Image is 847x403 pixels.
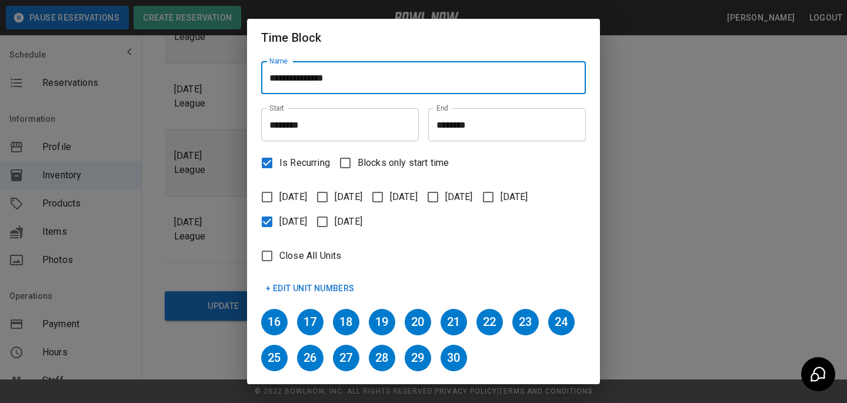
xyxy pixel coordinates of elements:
[279,249,341,263] span: Close All Units
[261,108,411,141] input: Choose time, selected time is 5:30 PM
[405,309,431,335] h6: 20
[441,309,467,335] h6: 21
[436,103,448,113] label: End
[279,215,307,229] span: [DATE]
[335,215,362,229] span: [DATE]
[279,190,307,204] span: [DATE]
[297,309,324,335] h6: 17
[269,103,284,113] label: Start
[369,309,395,335] h6: 19
[405,345,431,371] h6: 29
[297,345,324,371] h6: 26
[333,309,359,335] h6: 18
[390,190,418,204] span: [DATE]
[247,19,600,56] h2: Time Block
[333,345,359,371] h6: 27
[335,190,362,204] span: [DATE]
[261,278,359,299] button: + Edit Unit Numbers
[279,156,330,170] span: Is Recurring
[548,309,575,335] h6: 24
[261,309,288,335] h6: 16
[441,345,467,371] h6: 30
[445,190,473,204] span: [DATE]
[501,190,528,204] span: [DATE]
[428,108,578,141] input: Choose time, selected time is 9:30 PM
[261,345,288,371] h6: 25
[369,345,395,371] h6: 28
[358,156,449,170] span: Blocks only start time
[476,309,503,335] h6: 22
[512,309,539,335] h6: 23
